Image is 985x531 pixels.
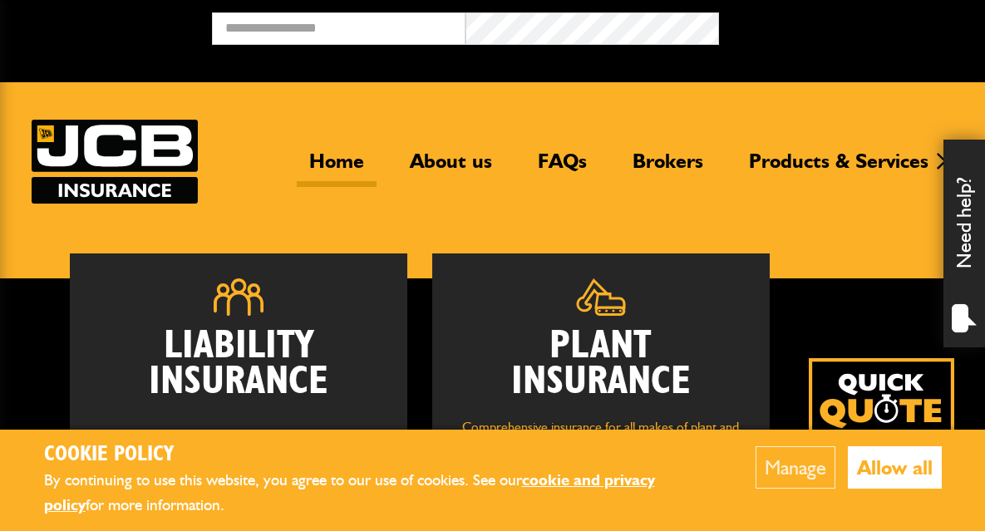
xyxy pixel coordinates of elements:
button: Allow all [848,446,942,489]
a: Products & Services [736,149,941,187]
a: JCB Insurance Services [32,120,198,204]
img: Quick Quote [809,358,954,504]
a: FAQs [525,149,599,187]
h2: Cookie Policy [44,442,705,468]
div: Need help? [943,140,985,347]
button: Manage [756,446,835,489]
img: JCB Insurance Services logo [32,120,198,204]
p: Comprehensive insurance for all makes of plant and machinery, including owned and hired in equipm... [457,416,745,501]
a: cookie and privacy policy [44,470,655,515]
button: Broker Login [719,12,973,38]
a: Home [297,149,377,187]
h2: Plant Insurance [457,328,745,400]
p: By continuing to use this website, you agree to our use of cookies. See our for more information. [44,468,705,519]
a: About us [397,149,505,187]
a: Brokers [620,149,716,187]
h2: Liability Insurance [95,328,382,409]
p: Employers' and Public Liability insurance for groundworks, plant hire, light civil engineering, d... [95,425,382,519]
a: Get your insurance quote isn just 2-minutes [809,358,954,504]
